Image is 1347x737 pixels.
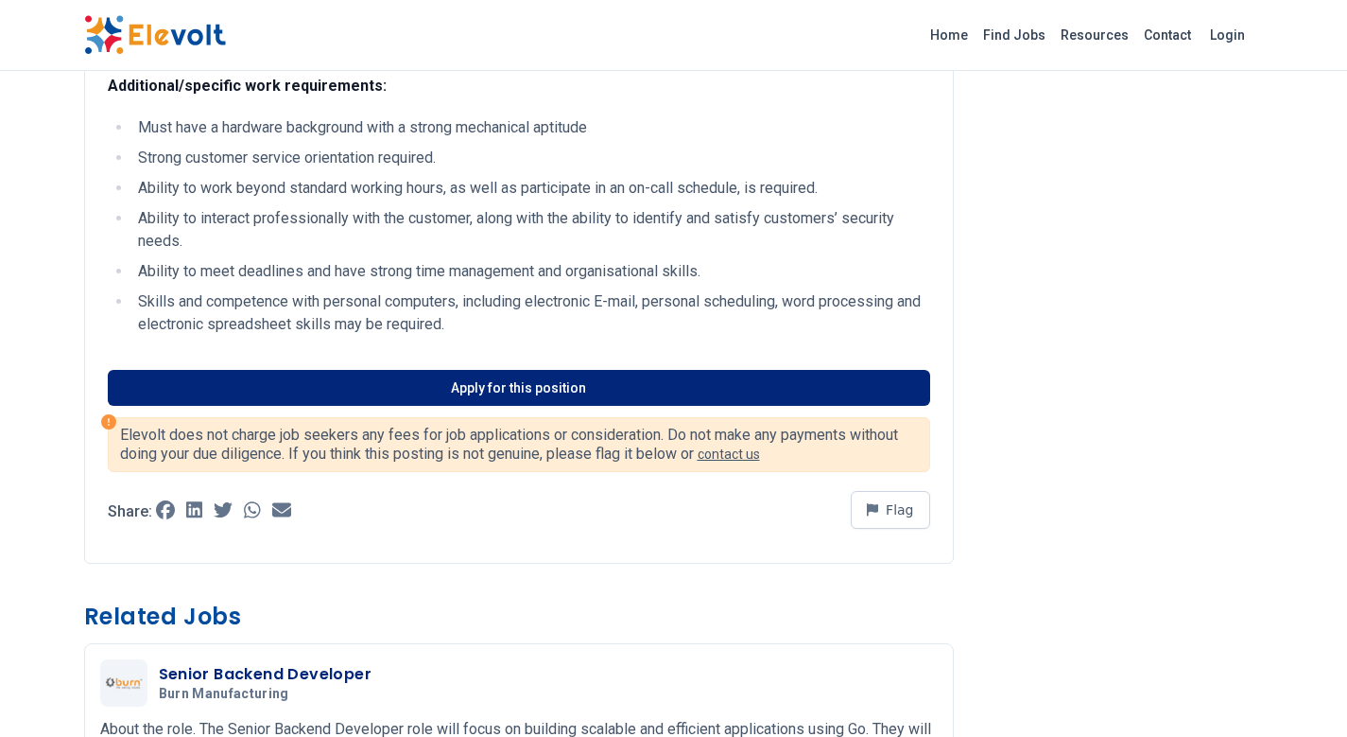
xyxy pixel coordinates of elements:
a: Contact [1136,20,1199,50]
p: Elevolt does not charge job seekers any fees for job applications or consideration. Do not make a... [120,426,918,464]
a: Find Jobs [976,20,1053,50]
li: Skills and competence with personal computers, including electronic E-mail, personal scheduling, ... [132,290,930,336]
h3: Related Jobs [84,602,954,632]
span: Burn Manufacturing [159,686,289,703]
li: Ability to interact professionally with the customer, along with the ability to identify and sati... [132,207,930,253]
a: Resources [1053,20,1136,50]
a: contact us [698,447,760,462]
li: Ability to meet deadlines and have strong time management and organisational skills. [132,260,930,283]
a: Login [1199,16,1256,54]
li: Must have a hardware background with a strong mechanical aptitude [132,116,930,139]
a: Home [923,20,976,50]
li: Ability to work beyond standard working hours, as well as participate in an on-call schedule, is ... [132,177,930,200]
h3: Senior Backend Developer [159,663,372,686]
iframe: Chat Widget [1252,646,1347,737]
button: Flag [851,491,930,529]
img: Burn Manufacturing [105,676,143,689]
p: Share: [108,504,152,519]
a: Apply for this position [108,370,930,406]
img: Elevolt [84,15,226,55]
strong: Additional/specific work requirements: [108,77,387,95]
li: Strong customer service orientation required. [132,147,930,169]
